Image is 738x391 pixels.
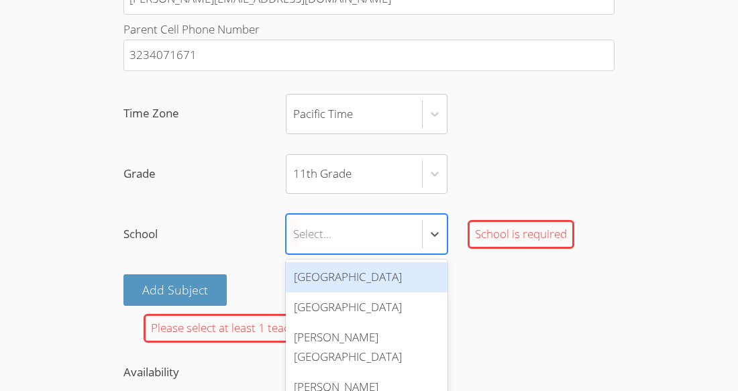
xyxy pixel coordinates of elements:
[286,323,448,372] div: [PERSON_NAME][GEOGRAPHIC_DATA]
[123,274,227,306] button: Add Subject
[468,220,574,249] div: School is required
[293,219,295,249] input: SchoolSelect...School is required
[286,262,448,292] div: [GEOGRAPHIC_DATA]
[123,364,179,380] span: Availability
[293,164,352,184] div: 11th Grade
[123,104,286,123] span: Time Zone
[123,225,286,244] span: School
[123,21,260,37] span: Parent Cell Phone Number
[293,104,353,123] div: Pacific Time
[293,225,331,244] div: Select...
[293,99,295,129] input: Time ZonePacific Time
[286,292,448,323] div: [GEOGRAPHIC_DATA]
[123,40,615,71] input: Parent Cell Phone Number
[144,314,376,343] div: Please select at least 1 teacher and subject
[123,164,286,184] span: Grade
